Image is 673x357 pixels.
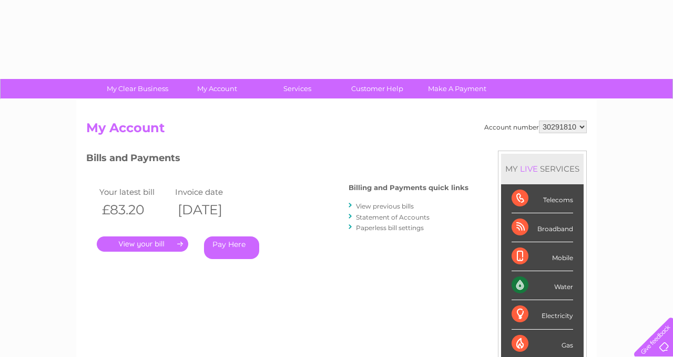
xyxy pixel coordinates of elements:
[349,184,468,192] h4: Billing and Payments quick links
[94,79,181,98] a: My Clear Business
[172,185,248,199] td: Invoice date
[97,236,188,252] a: .
[484,121,587,133] div: Account number
[518,164,540,174] div: LIVE
[97,185,172,199] td: Your latest bill
[512,271,573,300] div: Water
[501,154,584,184] div: MY SERVICES
[414,79,501,98] a: Make A Payment
[334,79,421,98] a: Customer Help
[174,79,261,98] a: My Account
[512,242,573,271] div: Mobile
[86,121,587,141] h2: My Account
[512,300,573,329] div: Electricity
[356,213,430,221] a: Statement of Accounts
[512,184,573,213] div: Telecoms
[204,236,259,259] a: Pay Here
[97,199,172,221] th: £83.20
[356,224,424,232] a: Paperless bill settings
[512,213,573,242] div: Broadband
[86,151,468,169] h3: Bills and Payments
[356,202,414,210] a: View previous bills
[254,79,341,98] a: Services
[172,199,248,221] th: [DATE]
